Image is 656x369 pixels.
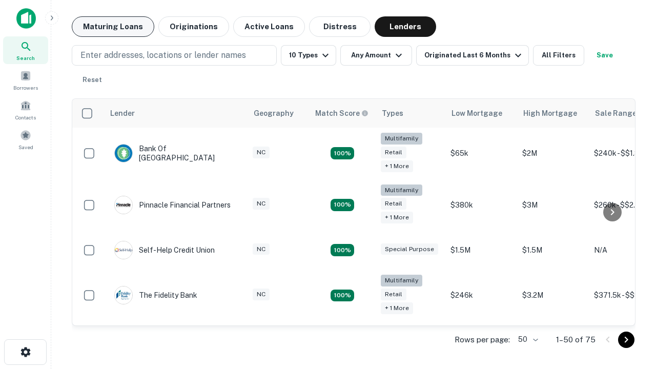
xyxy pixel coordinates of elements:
[3,36,48,64] a: Search
[331,199,354,211] div: Matching Properties: 17, hasApolloMatch: undefined
[16,54,35,62] span: Search
[315,108,366,119] h6: Match Score
[381,147,406,158] div: Retail
[517,179,589,231] td: $3M
[381,198,406,210] div: Retail
[445,128,517,179] td: $65k
[517,128,589,179] td: $2M
[376,99,445,128] th: Types
[381,212,413,223] div: + 1 more
[381,302,413,314] div: + 1 more
[110,107,135,119] div: Lender
[445,270,517,321] td: $246k
[533,45,584,66] button: All Filters
[605,254,656,303] iframe: Chat Widget
[114,241,215,259] div: Self-help Credit Union
[375,16,436,37] button: Lenders
[13,84,38,92] span: Borrowers
[18,143,33,151] span: Saved
[16,8,36,29] img: capitalize-icon.png
[588,45,621,66] button: Save your search to get updates of matches that match your search criteria.
[253,289,270,300] div: NC
[158,16,229,37] button: Originations
[517,99,589,128] th: High Mortgage
[381,275,422,286] div: Multifamily
[340,45,412,66] button: Any Amount
[115,286,132,304] img: picture
[309,99,376,128] th: Capitalize uses an advanced AI algorithm to match your search with the best lender. The match sco...
[416,45,529,66] button: Originated Last 6 Months
[315,108,368,119] div: Capitalize uses an advanced AI algorithm to match your search with the best lender. The match sco...
[3,96,48,124] a: Contacts
[331,244,354,256] div: Matching Properties: 11, hasApolloMatch: undefined
[76,70,109,90] button: Reset
[114,196,231,214] div: Pinnacle Financial Partners
[381,184,422,196] div: Multifamily
[253,198,270,210] div: NC
[331,290,354,302] div: Matching Properties: 10, hasApolloMatch: undefined
[514,332,540,347] div: 50
[72,16,154,37] button: Maturing Loans
[253,147,270,158] div: NC
[104,99,248,128] th: Lender
[248,99,309,128] th: Geography
[115,241,132,259] img: picture
[331,147,354,159] div: Matching Properties: 17, hasApolloMatch: undefined
[115,196,132,214] img: picture
[254,107,294,119] div: Geography
[556,334,596,346] p: 1–50 of 75
[618,332,634,348] button: Go to next page
[381,289,406,300] div: Retail
[445,231,517,270] td: $1.5M
[445,179,517,231] td: $380k
[3,66,48,94] a: Borrowers
[595,107,637,119] div: Sale Range
[523,107,577,119] div: High Mortgage
[72,45,277,66] button: Enter addresses, locations or lender names
[517,231,589,270] td: $1.5M
[80,49,246,61] p: Enter addresses, locations or lender names
[382,107,403,119] div: Types
[15,113,36,121] span: Contacts
[281,45,336,66] button: 10 Types
[114,144,237,162] div: Bank Of [GEOGRAPHIC_DATA]
[309,16,371,37] button: Distress
[455,334,510,346] p: Rows per page:
[452,107,502,119] div: Low Mortgage
[517,270,589,321] td: $3.2M
[233,16,305,37] button: Active Loans
[424,49,524,61] div: Originated Last 6 Months
[445,99,517,128] th: Low Mortgage
[114,286,197,304] div: The Fidelity Bank
[115,145,132,162] img: picture
[381,243,438,255] div: Special Purpose
[3,126,48,153] a: Saved
[253,243,270,255] div: NC
[381,160,413,172] div: + 1 more
[381,133,422,145] div: Multifamily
